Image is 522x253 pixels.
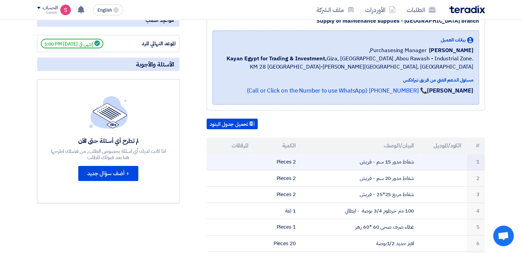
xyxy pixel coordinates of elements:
[369,46,426,55] span: Purchasesing Manager,
[467,170,485,186] td: 2
[218,76,473,84] div: مسئول الدعم الفني من فريق تيرادكس
[207,137,254,154] th: المرفقات
[401,2,441,18] a: الطلبات
[301,154,420,170] td: شفاط مدور 15 سم - فريش
[50,137,167,145] div: لم تطرح أي أسئلة حتى الآن
[301,203,420,219] td: 100 متر خرطوم 3/4 بوصة - ايطالي
[227,55,326,63] b: Kayan Egypt for Trading & Investment,
[41,39,103,48] span: إنتهي في [DATE] 5:00 PM
[136,60,174,68] span: الأسئلة والأجوبة
[207,119,258,130] button: تحميل جدول البنود
[301,235,420,252] td: افيز حديد 1/2بوصة
[254,219,301,236] td: 1 Pieces
[246,86,427,95] a: 📞 [PHONE_NUMBER] (Call or Click on the Number to use WhatsApp)
[467,137,485,154] th: #
[254,137,301,154] th: الكمية
[93,4,123,15] button: English
[78,166,138,181] button: + أضف سؤال جديد
[429,46,473,55] span: [PERSON_NAME]
[493,226,514,246] a: Open chat
[212,17,479,25] div: Supply of maintenance supplies - [GEOGRAPHIC_DATA] branch
[97,8,112,13] span: English
[467,235,485,252] td: 6
[254,235,301,252] td: 20 Pieces
[419,137,467,154] th: الكود/الموديل
[124,40,176,48] div: الموعد النهائي للرد
[37,11,57,14] div: Gasser
[301,137,420,154] th: البيان/الوصف
[467,219,485,236] td: 5
[427,86,473,95] strong: [PERSON_NAME]
[301,170,420,186] td: شفاط مدور 20 سم - فريش
[37,14,179,27] div: مواعيد الطلب
[254,203,301,219] td: 1 لفة
[467,203,485,219] td: 4
[254,154,301,170] td: 2 Pieces
[254,170,301,186] td: 2 Pieces
[89,96,128,128] img: empty_state_list.svg
[467,186,485,203] td: 3
[441,36,466,44] span: بيانات العميل
[50,148,167,160] div: اذا كانت لديك أي اسئلة بخصوص الطلب, من فضلك اطرحها هنا بعد قبولك للطلب
[360,2,401,18] a: الأوردرات
[43,5,57,11] div: الحساب
[60,4,71,15] img: unnamed_1748516558010.png
[467,154,485,170] td: 1
[311,2,360,18] a: ملف الشركة
[301,186,420,203] td: شفاط مربع 25*25 - فريش
[254,186,301,203] td: 2 Pieces
[301,219,420,236] td: غطاء صرف صحى 60 *60 زهر
[218,55,473,71] span: Giza, [GEOGRAPHIC_DATA] ,Abou Rawash - Industrial Zone. KM 28 [GEOGRAPHIC_DATA]-[PERSON_NAME][GEO...
[449,5,485,13] img: Teradix logo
